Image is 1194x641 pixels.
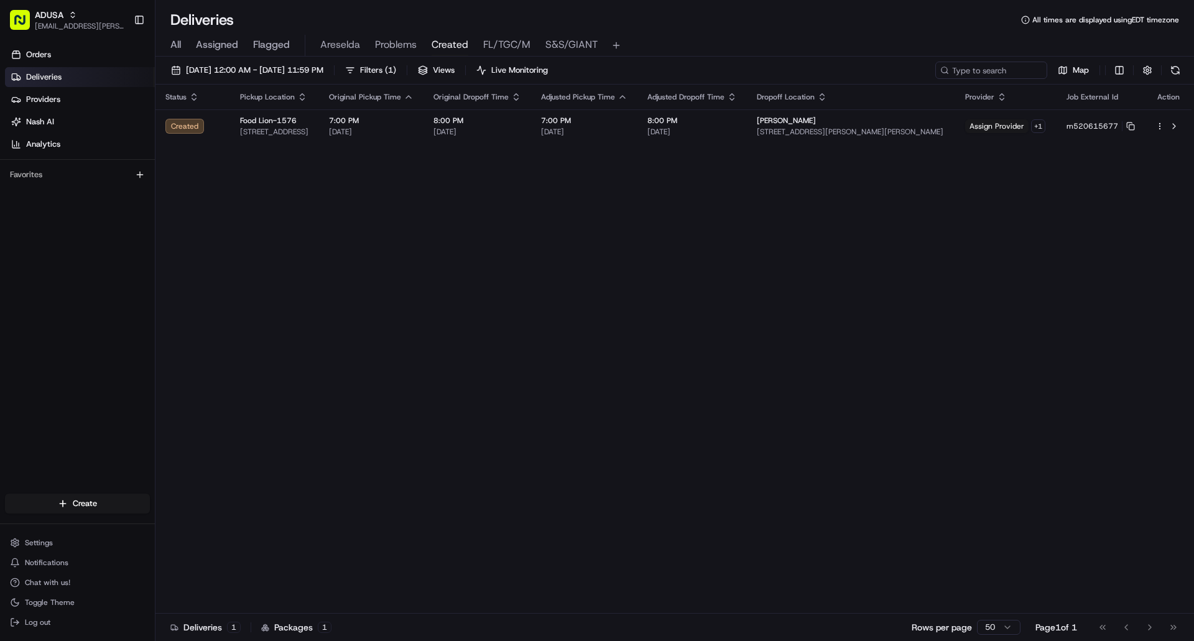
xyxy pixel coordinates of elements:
button: Notifications [5,554,150,571]
span: All times are displayed using EDT timezone [1032,15,1179,25]
button: ADUSA [35,9,63,21]
button: +1 [1031,119,1045,133]
span: [DATE] [647,127,737,137]
span: Chat with us! [25,578,70,588]
span: Filters [360,65,396,76]
a: Nash AI [5,112,155,132]
div: Favorites [5,165,150,185]
button: ADUSA[EMAIL_ADDRESS][PERSON_NAME][DOMAIN_NAME] [5,5,129,35]
span: Live Monitoring [491,65,548,76]
span: Pickup Location [240,92,295,102]
button: Live Monitoring [471,62,553,79]
button: Map [1052,62,1094,79]
button: Toggle Theme [5,594,150,611]
span: Original Dropoff Time [433,92,509,102]
span: Assigned [196,37,238,52]
span: [DATE] [433,127,521,137]
span: Flagged [253,37,290,52]
span: Status [165,92,187,102]
a: Orders [5,45,155,65]
span: [DATE] [329,127,414,137]
span: Log out [25,617,50,627]
p: Rows per page [912,621,972,634]
button: Views [412,62,460,79]
a: Analytics [5,134,155,154]
span: [DATE] [541,127,627,137]
span: Nash AI [26,116,54,127]
span: Analytics [26,139,60,150]
span: Map [1073,65,1089,76]
button: Filters(1) [340,62,402,79]
button: Settings [5,534,150,551]
span: Providers [26,94,60,105]
span: Food Lion-1576 [240,116,297,126]
span: Job External Id [1067,92,1118,102]
span: Dropoff Location [757,92,815,102]
span: [STREET_ADDRESS][PERSON_NAME][PERSON_NAME] [757,127,945,137]
span: Original Pickup Time [329,92,401,102]
button: Refresh [1167,62,1184,79]
span: Notifications [25,558,68,568]
button: m520615677 [1067,121,1135,131]
span: Orders [26,49,51,60]
span: Provider [965,92,994,102]
span: Adjusted Dropoff Time [647,92,724,102]
span: FL/TGC/M [483,37,530,52]
button: Log out [5,614,150,631]
span: Deliveries [26,71,62,83]
span: Created [432,37,468,52]
h1: Deliveries [170,10,234,30]
button: [EMAIL_ADDRESS][PERSON_NAME][DOMAIN_NAME] [35,21,124,31]
span: 8:00 PM [647,116,737,126]
span: Toggle Theme [25,597,75,607]
div: 1 [318,622,331,633]
div: Packages [261,621,331,634]
div: Action [1155,92,1182,102]
a: Providers [5,90,155,109]
div: Deliveries [170,621,241,634]
span: [PERSON_NAME] [757,116,816,126]
button: Create [5,494,150,514]
span: Areselda [320,37,360,52]
span: [DATE] 12:00 AM - [DATE] 11:59 PM [186,65,323,76]
span: Settings [25,538,53,548]
a: Deliveries [5,67,155,87]
span: 7:00 PM [541,116,627,126]
button: [DATE] 12:00 AM - [DATE] 11:59 PM [165,62,329,79]
span: Create [73,498,97,509]
div: 1 [227,622,241,633]
span: All [170,37,181,52]
span: Problems [375,37,417,52]
span: 7:00 PM [329,116,414,126]
div: Page 1 of 1 [1035,621,1077,634]
span: 8:00 PM [433,116,521,126]
span: [STREET_ADDRESS] [240,127,309,137]
span: S&S/GIANT [545,37,598,52]
span: ( 1 ) [385,65,396,76]
span: Views [433,65,455,76]
input: Type to search [935,62,1047,79]
span: m520615677 [1067,121,1118,131]
span: Assign Provider [965,119,1029,133]
span: Adjusted Pickup Time [541,92,615,102]
button: Chat with us! [5,574,150,591]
